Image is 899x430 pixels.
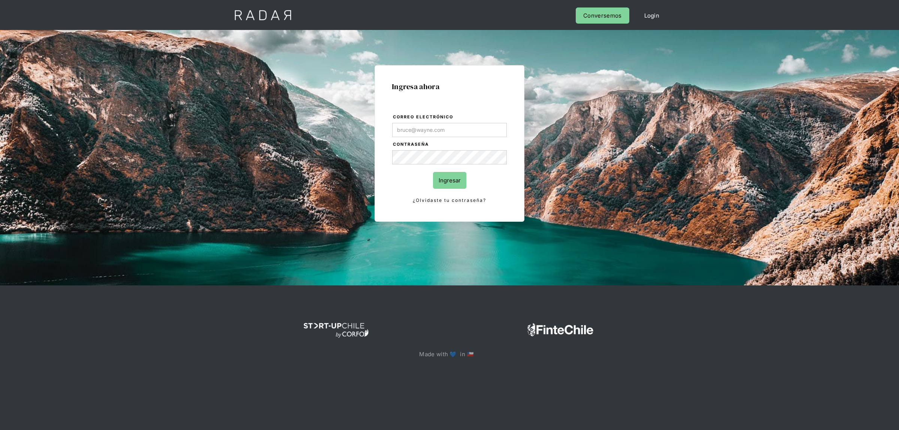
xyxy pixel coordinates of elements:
a: Login [637,7,667,24]
input: Ingresar [433,172,466,189]
form: Login Form [392,113,507,205]
a: ¿Olvidaste tu contraseña? [392,196,507,205]
p: Made with 💙 in 🇨🇱 [419,349,479,359]
a: Conversemos [576,7,629,24]
label: Contraseña [393,141,507,148]
label: Correo electrónico [393,113,507,121]
input: bruce@wayne.com [392,123,507,137]
h1: Ingresa ahora [392,82,507,91]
